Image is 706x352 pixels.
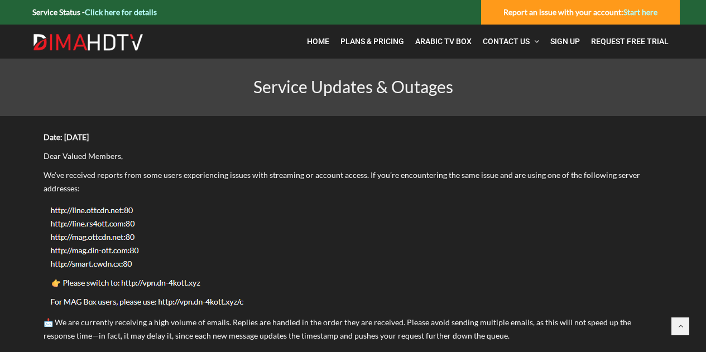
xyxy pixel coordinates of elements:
a: Home [301,30,335,53]
a: Start here [623,7,657,17]
a: Contact Us [477,30,545,53]
strong: Service Status - [32,7,157,17]
a: Back to top [671,317,689,335]
a: Arabic TV Box [410,30,477,53]
a: Plans & Pricing [335,30,410,53]
strong: Report an issue with your account: [503,7,657,17]
span: Service Updates & Outages [253,76,453,97]
img: Dima HDTV [32,33,144,51]
span: 📩 We are currently receiving a high volume of emails. Replies are handled in the order they are r... [44,317,631,340]
a: Click here for details [85,7,157,17]
span: Dear Valued Members, [44,151,123,161]
span: Sign Up [550,37,580,46]
span: Home [307,37,329,46]
span: We’ve received reports from some users experiencing issues with streaming or account access. If y... [44,170,640,193]
a: Request Free Trial [585,30,674,53]
span: Arabic TV Box [415,37,472,46]
span: Plans & Pricing [340,37,404,46]
span: Contact Us [483,37,530,46]
strong: Date: [DATE] [44,132,89,142]
a: Sign Up [545,30,585,53]
span: Request Free Trial [591,37,669,46]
